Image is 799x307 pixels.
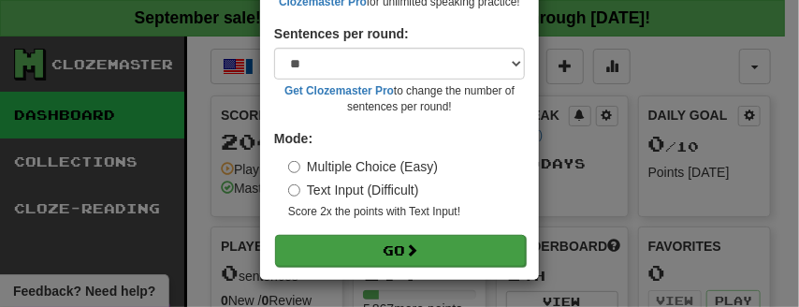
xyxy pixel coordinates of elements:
[274,131,312,146] strong: Mode:
[275,235,526,267] button: Go
[288,204,525,220] small: Score 2x the points with Text Input !
[288,157,438,176] label: Multiple Choice (Easy)
[274,24,409,43] label: Sentences per round:
[288,181,419,199] label: Text Input (Difficult)
[288,184,300,197] input: Text Input (Difficult)
[274,83,525,115] small: to change the number of sentences per round!
[288,161,300,173] input: Multiple Choice (Easy)
[284,84,394,97] a: Get Clozemaster Pro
